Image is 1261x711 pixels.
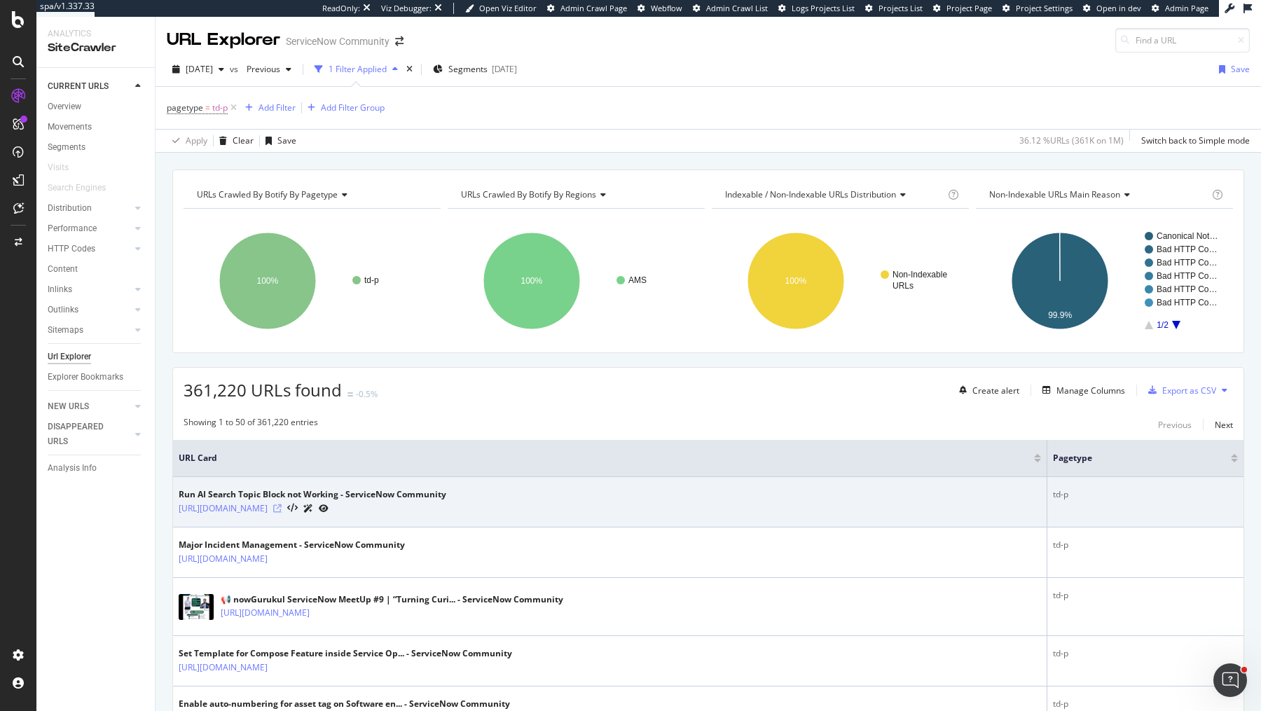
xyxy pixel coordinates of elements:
[48,461,145,476] a: Analysis Info
[1213,58,1250,81] button: Save
[1115,28,1250,53] input: Find a URL
[448,220,705,342] svg: A chart.
[233,134,254,146] div: Clear
[1141,134,1250,146] div: Switch back to Simple mode
[1053,539,1238,551] div: td-p
[197,188,338,200] span: URLs Crawled By Botify By pagetype
[989,188,1120,200] span: Non-Indexable URLs Main Reason
[725,188,896,200] span: Indexable / Non-Indexable URLs distribution
[186,63,213,75] span: 2025 Sep. 13th
[186,134,207,146] div: Apply
[404,62,415,76] div: times
[1002,3,1073,14] a: Project Settings
[461,188,596,200] span: URLs Crawled By Botify By regions
[48,282,131,297] a: Inlinks
[1157,284,1217,294] text: Bad HTTP Co…
[273,504,282,513] a: Visit Online Page
[547,3,627,14] a: Admin Crawl Page
[1158,419,1192,431] div: Previous
[48,282,72,297] div: Inlinks
[479,3,537,13] span: Open Viz Editor
[302,99,385,116] button: Add Filter Group
[286,34,390,48] div: ServiceNow Community
[395,36,404,46] div: arrow-right-arrow-left
[976,220,1233,342] div: A chart.
[167,28,280,52] div: URL Explorer
[48,160,69,175] div: Visits
[303,501,313,516] a: AI Url Details
[179,698,510,710] div: Enable auto-numbering for asset tag on Software en... - ServiceNow Community
[322,3,360,14] div: ReadOnly:
[878,3,923,13] span: Projects List
[1053,488,1238,501] div: td-p
[48,303,78,317] div: Outlinks
[381,3,432,14] div: Viz Debugger:
[1053,589,1238,602] div: td-p
[1162,385,1216,396] div: Export as CSV
[1083,3,1141,14] a: Open in dev
[48,221,131,236] a: Performance
[309,58,404,81] button: 1 Filter Applied
[48,399,131,414] a: NEW URLS
[651,3,682,13] span: Webflow
[1136,130,1250,152] button: Switch back to Simple mode
[1158,416,1192,433] button: Previous
[48,370,145,385] a: Explorer Bookmarks
[712,220,969,342] div: A chart.
[212,98,228,118] span: td-p
[1215,416,1233,433] button: Next
[893,270,947,279] text: Non-Indexable
[48,323,131,338] a: Sitemaps
[1019,134,1124,146] div: 36.12 % URLs ( 361K on 1M )
[48,262,145,277] a: Content
[933,3,992,14] a: Project Page
[356,388,378,400] div: -0.5%
[48,201,131,216] a: Distribution
[179,552,268,566] a: [URL][DOMAIN_NAME]
[221,606,310,620] a: [URL][DOMAIN_NAME]
[48,99,81,114] div: Overview
[329,63,387,75] div: 1 Filter Applied
[48,99,145,114] a: Overview
[628,275,647,285] text: AMS
[179,661,268,675] a: [URL][DOMAIN_NAME]
[240,99,296,116] button: Add Filter
[179,539,405,551] div: Major Incident Management - ServiceNow Community
[48,242,95,256] div: HTTP Codes
[638,3,682,14] a: Webflow
[48,79,131,94] a: CURRENT URLS
[1165,3,1208,13] span: Admin Page
[465,3,537,14] a: Open Viz Editor
[167,58,230,81] button: [DATE]
[1213,663,1247,697] iframe: Intercom live chat
[48,79,109,94] div: CURRENT URLS
[241,63,280,75] span: Previous
[184,220,441,342] div: A chart.
[1215,419,1233,431] div: Next
[184,378,342,401] span: 361,220 URLs found
[972,385,1019,396] div: Create alert
[1152,3,1208,14] a: Admin Page
[48,461,97,476] div: Analysis Info
[458,184,692,206] h4: URLs Crawled By Botify By regions
[1157,231,1218,241] text: Canonical Not…
[946,3,992,13] span: Project Page
[48,221,97,236] div: Performance
[167,102,203,113] span: pagetype
[792,3,855,13] span: Logs Projects List
[1048,310,1072,320] text: 99.9%
[48,28,144,40] div: Analytics
[230,63,241,75] span: vs
[521,276,543,286] text: 100%
[48,262,78,277] div: Content
[1157,298,1217,308] text: Bad HTTP Co…
[1053,452,1210,464] span: pagetype
[48,160,83,175] a: Visits
[427,58,523,81] button: Segments[DATE]
[48,201,92,216] div: Distribution
[214,130,254,152] button: Clear
[1157,271,1217,281] text: Bad HTTP Co…
[287,504,298,513] button: View HTML Source
[1056,385,1125,396] div: Manage Columns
